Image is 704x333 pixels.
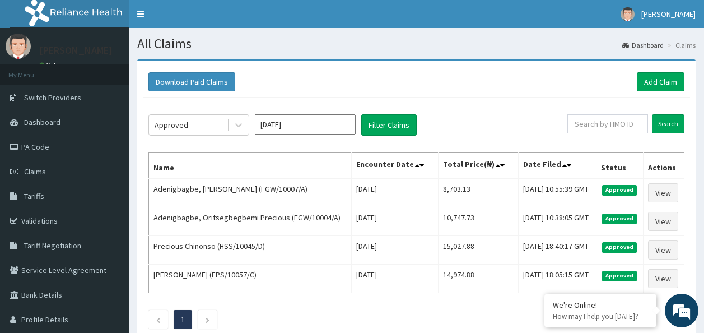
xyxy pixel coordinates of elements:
[648,212,678,231] a: View
[24,240,81,251] span: Tariff Negotiation
[24,92,81,103] span: Switch Providers
[149,207,352,236] td: Adenigbagbe, Oritsegbegbemi Precious (FGW/10004/A)
[352,207,439,236] td: [DATE]
[519,265,596,293] td: [DATE] 18:05:15 GMT
[156,314,161,325] a: Previous page
[643,153,684,179] th: Actions
[641,9,696,19] span: [PERSON_NAME]
[652,114,684,133] input: Search
[149,265,352,293] td: [PERSON_NAME] (FPS/10057/C)
[622,40,664,50] a: Dashboard
[148,72,235,91] button: Download Paid Claims
[137,36,696,51] h1: All Claims
[24,191,44,201] span: Tariffs
[155,119,188,131] div: Approved
[637,72,684,91] a: Add Claim
[519,153,596,179] th: Date Filed
[438,153,518,179] th: Total Price(₦)
[438,236,518,265] td: 15,027.88
[519,178,596,207] td: [DATE] 10:55:39 GMT
[352,265,439,293] td: [DATE]
[519,207,596,236] td: [DATE] 10:38:05 GMT
[24,117,60,127] span: Dashboard
[438,207,518,236] td: 10,747.73
[149,178,352,207] td: Adenigbagbe, [PERSON_NAME] (FGW/10007/A)
[352,178,439,207] td: [DATE]
[352,153,439,179] th: Encounter Date
[438,265,518,293] td: 14,974.88
[6,34,31,59] img: User Image
[621,7,635,21] img: User Image
[181,314,185,325] a: Page 1 is your current page
[519,236,596,265] td: [DATE] 18:40:17 GMT
[24,166,46,177] span: Claims
[602,242,637,252] span: Approved
[438,178,518,207] td: 8,703.13
[205,314,210,325] a: Next page
[149,236,352,265] td: Precious Chinonso (HSS/10045/D)
[602,214,637,224] span: Approved
[39,45,113,55] p: [PERSON_NAME]
[596,153,643,179] th: Status
[255,114,356,135] input: Select Month and Year
[602,271,637,281] span: Approved
[553,300,648,310] div: We're Online!
[149,153,352,179] th: Name
[665,40,696,50] li: Claims
[553,312,648,321] p: How may I help you today?
[352,236,439,265] td: [DATE]
[648,240,678,260] a: View
[361,114,417,136] button: Filter Claims
[567,114,648,133] input: Search by HMO ID
[39,61,66,69] a: Online
[648,183,678,202] a: View
[648,269,678,288] a: View
[602,185,637,195] span: Approved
